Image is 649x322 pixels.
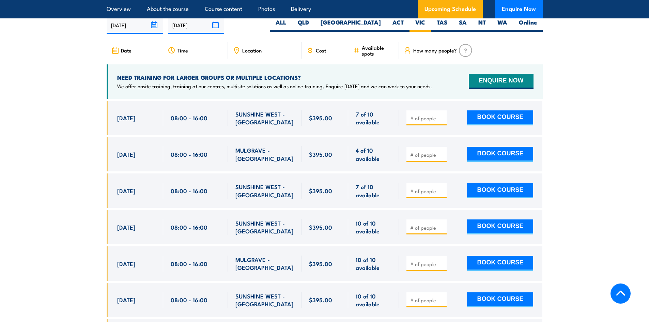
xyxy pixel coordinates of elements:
span: 08:00 - 16:00 [171,150,207,158]
input: To date [168,16,224,34]
span: MULGRAVE - [GEOGRAPHIC_DATA] [235,256,294,272]
label: TAS [431,18,453,32]
span: How many people? [413,47,457,53]
span: 10 of 10 available [356,256,391,272]
span: $395.00 [309,223,332,231]
h4: NEED TRAINING FOR LARGER GROUPS OR MULTIPLE LOCATIONS? [117,74,432,81]
span: 08:00 - 16:00 [171,114,207,122]
input: # of people [410,151,444,158]
button: BOOK COURSE [467,110,533,125]
span: [DATE] [117,114,135,122]
label: NT [473,18,492,32]
span: Location [242,47,262,53]
span: [DATE] [117,223,135,231]
span: [DATE] [117,150,135,158]
span: $395.00 [309,187,332,195]
span: SUNSHINE WEST - [GEOGRAPHIC_DATA] [235,110,294,126]
label: VIC [410,18,431,32]
button: BOOK COURSE [467,219,533,234]
button: BOOK COURSE [467,256,533,271]
span: [DATE] [117,260,135,267]
span: Time [177,47,188,53]
label: ACT [387,18,410,32]
span: 4 of 10 available [356,146,391,162]
span: 10 of 10 available [356,292,391,308]
button: BOOK COURSE [467,292,533,307]
span: 10 of 10 available [356,219,391,235]
span: Cost [316,47,326,53]
span: $395.00 [309,296,332,304]
span: 7 of 10 available [356,183,391,199]
span: SUNSHINE WEST - [GEOGRAPHIC_DATA] [235,219,294,235]
label: ALL [270,18,292,32]
span: Available spots [362,45,394,56]
input: # of people [410,297,444,304]
span: 08:00 - 16:00 [171,296,207,304]
span: SUNSHINE WEST - [GEOGRAPHIC_DATA] [235,183,294,199]
p: We offer onsite training, training at our centres, multisite solutions as well as online training... [117,83,432,90]
span: 08:00 - 16:00 [171,223,207,231]
span: [DATE] [117,187,135,195]
label: WA [492,18,513,32]
span: MULGRAVE - [GEOGRAPHIC_DATA] [235,146,294,162]
span: $395.00 [309,260,332,267]
span: 7 of 10 available [356,110,391,126]
span: 08:00 - 16:00 [171,260,207,267]
input: From date [107,16,163,34]
span: Date [121,47,132,53]
label: [GEOGRAPHIC_DATA] [315,18,387,32]
button: ENQUIRE NOW [469,74,533,89]
input: # of people [410,115,444,122]
span: $395.00 [309,150,332,158]
label: QLD [292,18,315,32]
input: # of people [410,188,444,195]
span: [DATE] [117,296,135,304]
span: $395.00 [309,114,332,122]
span: 08:00 - 16:00 [171,187,207,195]
label: SA [453,18,473,32]
button: BOOK COURSE [467,183,533,198]
input: # of people [410,261,444,267]
input: # of people [410,224,444,231]
button: BOOK COURSE [467,147,533,162]
span: SUNSHINE WEST - [GEOGRAPHIC_DATA] [235,292,294,308]
label: Online [513,18,543,32]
